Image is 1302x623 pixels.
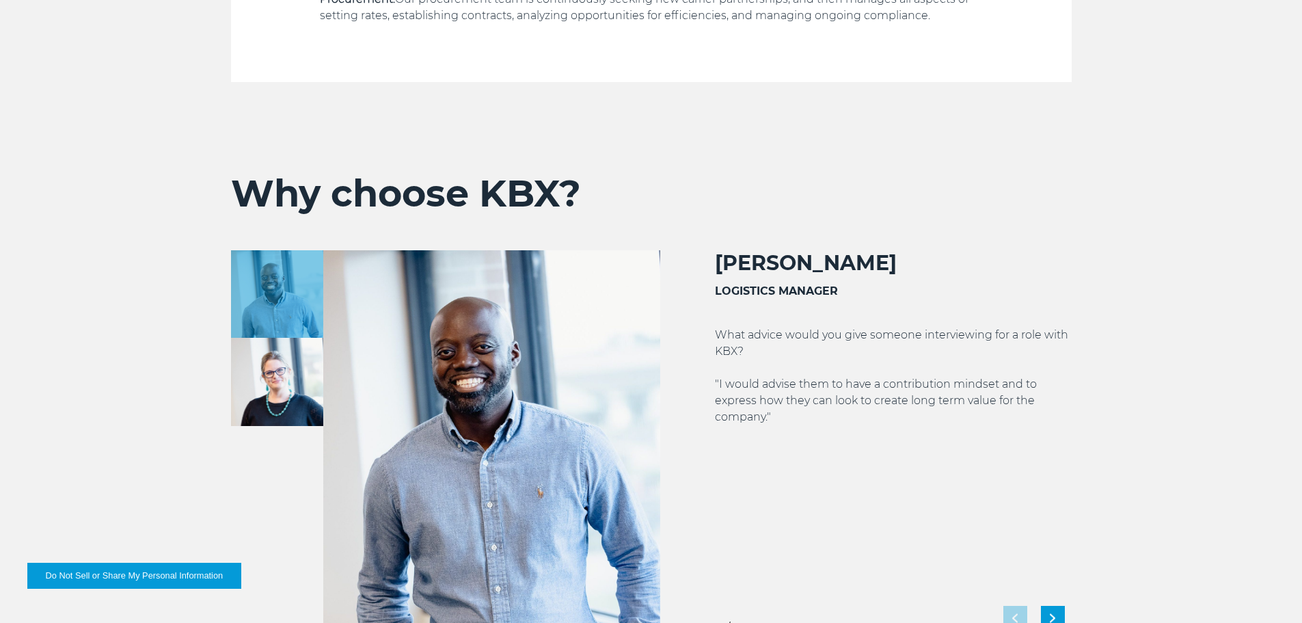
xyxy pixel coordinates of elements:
[1050,613,1055,622] img: next slide
[715,327,1072,425] p: What advice would you give someone interviewing for a role with KBX? "I would advise them to have...
[715,283,1072,300] h3: LOGISTICS MANAGER
[27,563,241,589] button: Do Not Sell or Share My Personal Information
[715,250,1072,276] h2: [PERSON_NAME]
[231,171,1072,216] h2: Why choose KBX?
